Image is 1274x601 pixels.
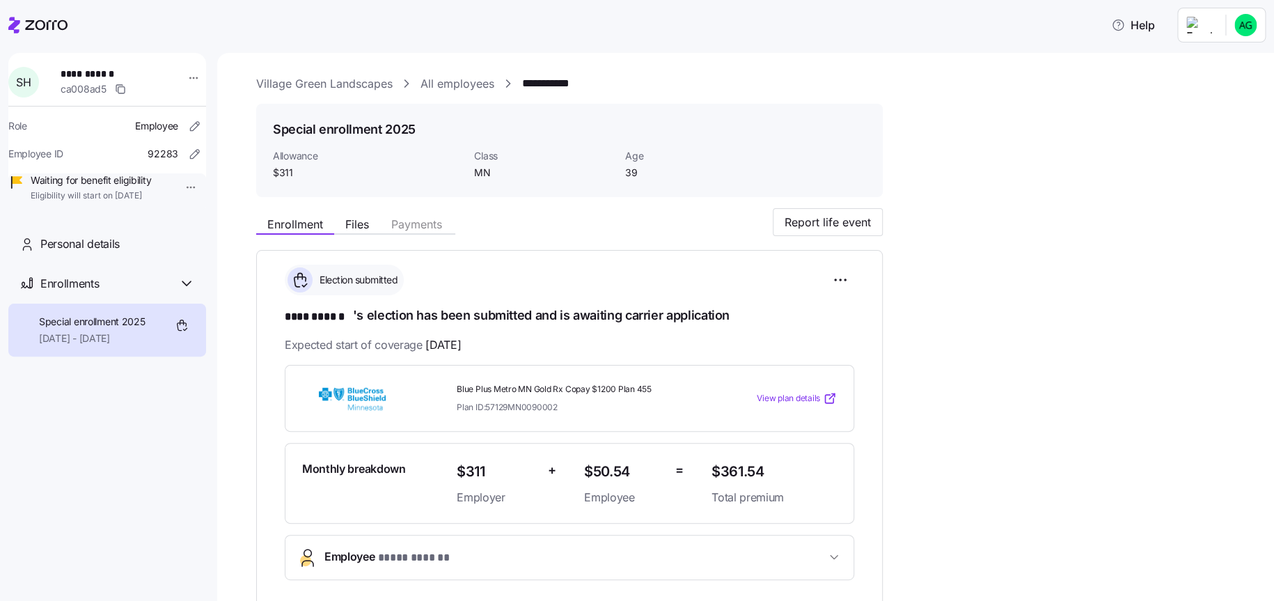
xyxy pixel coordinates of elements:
[16,77,31,88] span: S H
[675,460,684,481] span: =
[1186,17,1214,33] img: Employer logo
[457,460,537,483] span: $311
[148,147,178,161] span: 92283
[711,489,837,506] span: Total premium
[40,235,120,253] span: Personal details
[8,119,27,133] span: Role
[39,331,146,345] span: [DATE] - [DATE]
[474,149,614,163] span: Class
[1100,11,1166,39] button: Help
[1234,14,1257,36] img: d553475d8374689f22e54354502039c2
[711,460,837,483] span: $361.54
[773,208,883,236] button: Report life event
[61,82,107,96] span: ca008ad5
[625,149,765,163] span: Age
[8,147,63,161] span: Employee ID
[39,315,146,329] span: Special enrollment 2025
[1111,17,1155,33] span: Help
[31,190,151,202] span: Eligibility will start on [DATE]
[584,460,664,483] span: $50.54
[420,75,494,93] a: All employees
[31,173,151,187] span: Waiting for benefit eligibility
[457,489,537,506] span: Employer
[273,120,416,138] h1: Special enrollment 2025
[267,219,323,230] span: Enrollment
[757,392,820,405] span: View plan details
[457,384,700,396] span: Blue Plus Metro MN Gold Rx Copay $1200 Plan 455
[474,166,614,180] span: MN
[548,460,556,481] span: +
[785,214,871,231] span: Report life event
[273,166,463,180] span: $311
[285,336,461,354] span: Expected start of coverage
[457,401,558,413] span: Plan ID: 57129MN0090002
[302,460,406,478] span: Monthly breakdown
[391,219,442,230] span: Payments
[324,548,452,567] span: Employee
[256,75,393,93] a: Village Green Landscapes
[584,489,664,506] span: Employee
[345,219,369,230] span: Files
[135,119,178,133] span: Employee
[302,382,402,414] img: BlueCross BlueShield of Minnesota
[273,149,463,163] span: Allowance
[285,306,854,326] h1: 's election has been submitted and is awaiting carrier application
[315,273,398,287] span: Election submitted
[757,391,837,405] a: View plan details
[40,275,99,292] span: Enrollments
[625,166,765,180] span: 39
[425,336,461,354] span: [DATE]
